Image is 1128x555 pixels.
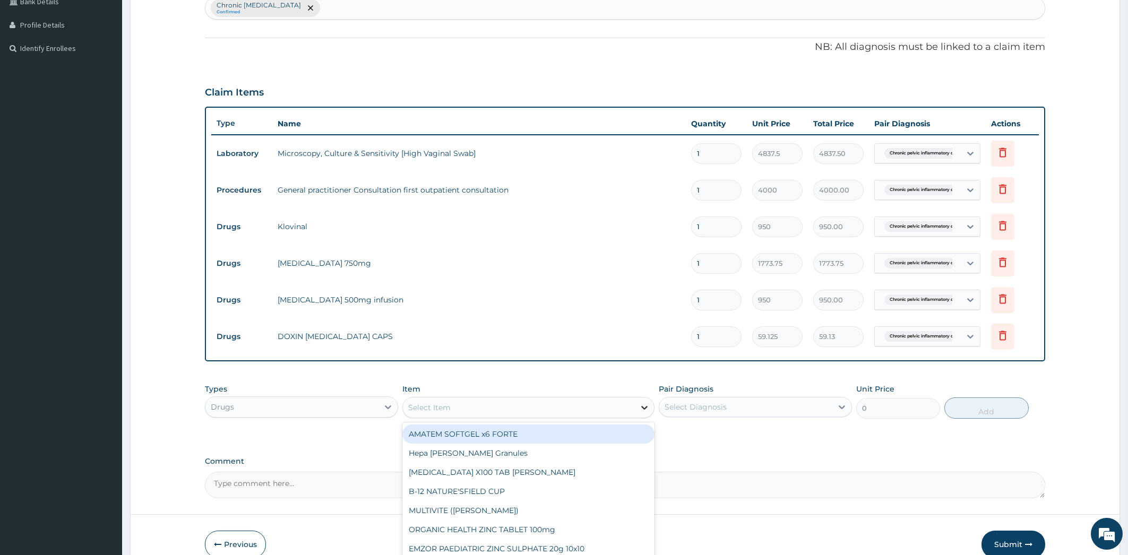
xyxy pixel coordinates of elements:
label: Comment [205,457,1046,466]
img: d_794563401_company_1708531726252_794563401 [20,53,43,80]
th: Pair Diagnosis [869,113,986,134]
td: [MEDICAL_DATA] 500mg infusion [272,289,686,310]
td: Procedures [211,180,272,200]
th: Total Price [808,113,869,134]
td: [MEDICAL_DATA] 750mg [272,253,686,274]
th: Actions [986,113,1039,134]
span: Chronic pelvic inflammatory di... [884,331,963,342]
span: Chronic pelvic inflammatory di... [884,258,963,268]
span: Chronic pelvic inflammatory di... [884,221,963,232]
label: Unit Price [856,384,894,394]
td: General practitioner Consultation first outpatient consultation [272,179,686,201]
p: NB: All diagnosis must be linked to a claim item [205,40,1046,54]
div: Select Item [408,402,451,413]
td: Drugs [211,254,272,273]
div: MULTIVITE ([PERSON_NAME]) [402,501,655,520]
small: Confirmed [217,10,301,15]
div: B-12 NATURE'SFIELD CUP [402,482,655,501]
th: Type [211,114,272,133]
label: Pair Diagnosis [659,384,713,394]
td: Klovinal [272,216,686,237]
td: DOXIN [MEDICAL_DATA] CAPS [272,326,686,347]
label: Types [205,385,227,394]
div: AMATEM SOFTGEL x6 FORTE [402,424,655,444]
td: Drugs [211,327,272,346]
div: Select Diagnosis [665,402,727,412]
div: Drugs [211,402,234,412]
th: Unit Price [747,113,808,134]
label: Item [402,384,420,394]
div: Chat with us now [55,59,178,73]
th: Quantity [686,113,747,134]
h3: Claim Items [205,87,264,99]
div: Minimize live chat window [174,5,200,31]
span: Chronic pelvic inflammatory di... [884,185,963,195]
td: Drugs [211,290,272,310]
span: remove selection option [306,3,315,13]
textarea: Type your message and hit 'Enter' [5,290,202,327]
button: Add [944,397,1028,419]
span: We're online! [62,134,147,241]
span: Chronic pelvic inflammatory di... [884,148,963,159]
th: Name [272,113,686,134]
span: Chronic pelvic inflammatory di... [884,294,963,305]
td: Drugs [211,217,272,237]
div: [MEDICAL_DATA] X100 TAB [PERSON_NAME] [402,463,655,482]
p: Chronic [MEDICAL_DATA] [217,1,301,10]
td: Microscopy, Culture & Sensitivity [High Vaginal Swab] [272,143,686,164]
div: Hepa [PERSON_NAME] Granules [402,444,655,463]
td: Laboratory [211,144,272,163]
div: ORGANIC HEALTH ZINC TABLET 100mg [402,520,655,539]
